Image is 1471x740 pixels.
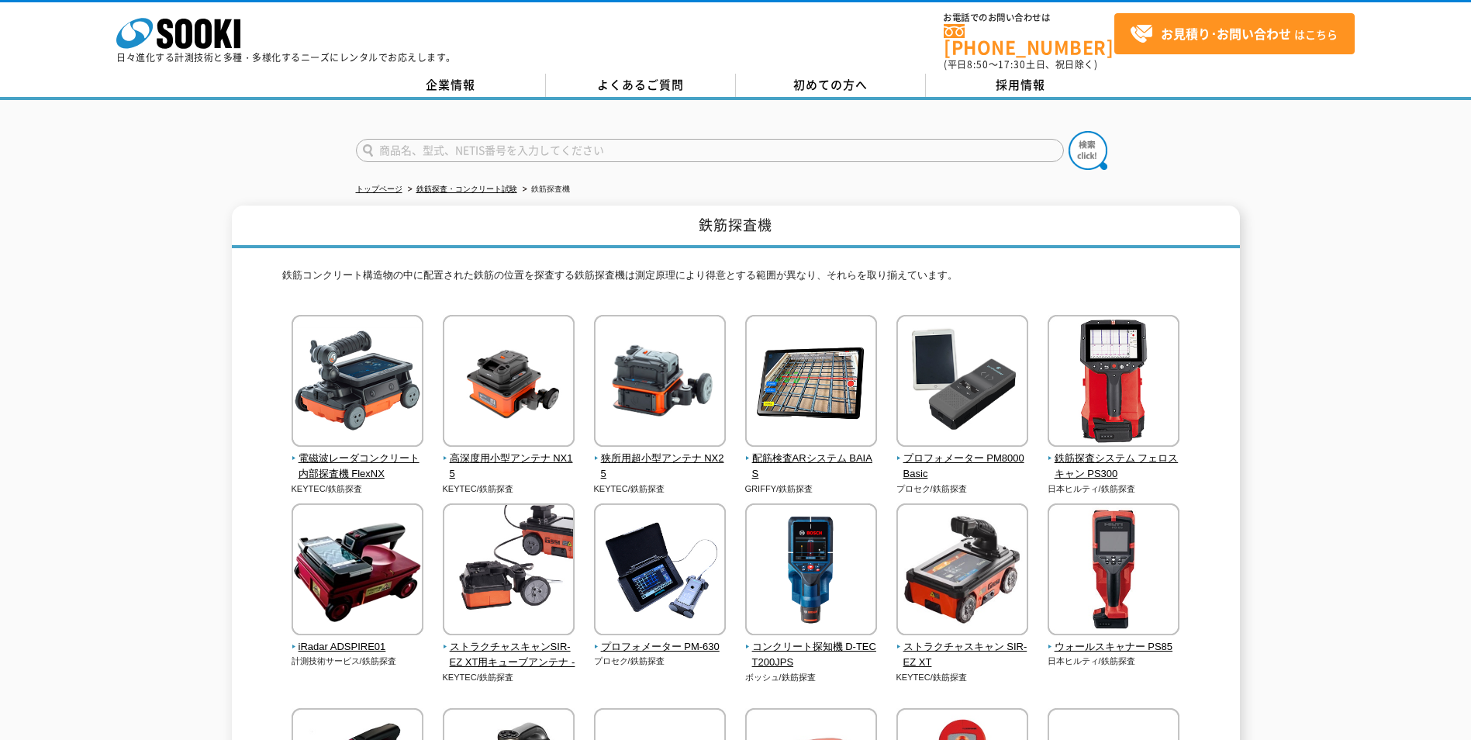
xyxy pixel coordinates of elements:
[594,655,727,668] p: プロセク/鉄筋探査
[292,451,424,483] span: 電磁波レーダコンクリート内部探査機 FlexNX
[416,185,517,193] a: 鉄筋探査・コンクリート試験
[292,436,424,482] a: 電磁波レーダコンクリート内部探査機 FlexNX
[967,57,989,71] span: 8:50
[1114,13,1355,54] a: お見積り･お問い合わせはこちら
[944,24,1114,56] a: [PHONE_NUMBER]
[443,639,575,672] span: ストラクチャスキャンSIR-EZ XT用キューブアンテナ -
[594,624,727,655] a: プロフォメーター PM-630
[745,639,878,672] span: コンクリート探知機 D-TECT200JPS
[745,482,878,496] p: GRIFFY/鉄筋探査
[1048,624,1180,655] a: ウォールスキャナー PS85
[443,503,575,639] img: ストラクチャスキャンSIR-EZ XT用キューブアンテナ -
[356,139,1064,162] input: 商品名、型式、NETIS番号を入力してください
[594,639,727,655] span: プロフォメーター PM-630
[944,13,1114,22] span: お電話でのお問い合わせは
[594,503,726,639] img: プロフォメーター PM-630
[736,74,926,97] a: 初めての方へ
[443,624,575,671] a: ストラクチャスキャンSIR-EZ XT用キューブアンテナ -
[1048,436,1180,482] a: 鉄筋探査システム フェロスキャン PS300
[944,57,1097,71] span: (平日 ～ 土日、祝日除く)
[443,451,575,483] span: 高深度用小型アンテナ NX15
[1048,451,1180,483] span: 鉄筋探査システム フェロスキャン PS300
[896,624,1029,671] a: ストラクチャスキャン SIR-EZ XT
[998,57,1026,71] span: 17:30
[282,268,1190,292] p: 鉄筋コンクリート構造物の中に配置された鉄筋の位置を探査する鉄筋探査機は測定原理により得意とする範囲が異なり、それらを取り揃えています。
[443,315,575,451] img: 高深度用小型アンテナ NX15
[292,482,424,496] p: KEYTEC/鉄筋探査
[292,315,423,451] img: 電磁波レーダコンクリート内部探査機 FlexNX
[745,315,877,451] img: 配筋検査ARシステム BAIAS
[745,436,878,482] a: 配筋検査ARシステム BAIAS
[745,624,878,671] a: コンクリート探知機 D-TECT200JPS
[745,451,878,483] span: 配筋検査ARシステム BAIAS
[443,436,575,482] a: 高深度用小型アンテナ NX15
[292,624,424,655] a: iRadar ADSPIRE01
[1048,655,1180,668] p: 日本ヒルティ/鉄筋探査
[745,503,877,639] img: コンクリート探知機 D-TECT200JPS
[546,74,736,97] a: よくあるご質問
[116,53,456,62] p: 日々進化する計測技術と多種・多様化するニーズにレンタルでお応えします。
[896,451,1029,483] span: プロフォメーター PM8000Basic
[594,451,727,483] span: 狭所用超小型アンテナ NX25
[292,503,423,639] img: iRadar ADSPIRE01
[793,76,868,93] span: 初めての方へ
[232,206,1240,248] h1: 鉄筋探査機
[594,436,727,482] a: 狭所用超小型アンテナ NX25
[1048,482,1180,496] p: 日本ヒルティ/鉄筋探査
[926,74,1116,97] a: 採用情報
[594,482,727,496] p: KEYTEC/鉄筋探査
[896,639,1029,672] span: ストラクチャスキャン SIR-EZ XT
[520,182,570,198] li: 鉄筋探査機
[896,671,1029,684] p: KEYTEC/鉄筋探査
[356,185,402,193] a: トップページ
[356,74,546,97] a: 企業情報
[292,655,424,668] p: 計測技術サービス/鉄筋探査
[745,671,878,684] p: ボッシュ/鉄筋探査
[1069,131,1107,170] img: btn_search.png
[896,482,1029,496] p: プロセク/鉄筋探査
[594,315,726,451] img: 狭所用超小型アンテナ NX25
[896,503,1028,639] img: ストラクチャスキャン SIR-EZ XT
[443,671,575,684] p: KEYTEC/鉄筋探査
[1161,24,1291,43] strong: お見積り･お問い合わせ
[896,436,1029,482] a: プロフォメーター PM8000Basic
[1048,503,1179,639] img: ウォールスキャナー PS85
[1048,639,1180,655] span: ウォールスキャナー PS85
[1048,315,1179,451] img: 鉄筋探査システム フェロスキャン PS300
[292,639,424,655] span: iRadar ADSPIRE01
[443,482,575,496] p: KEYTEC/鉄筋探査
[896,315,1028,451] img: プロフォメーター PM8000Basic
[1130,22,1338,46] span: はこちら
